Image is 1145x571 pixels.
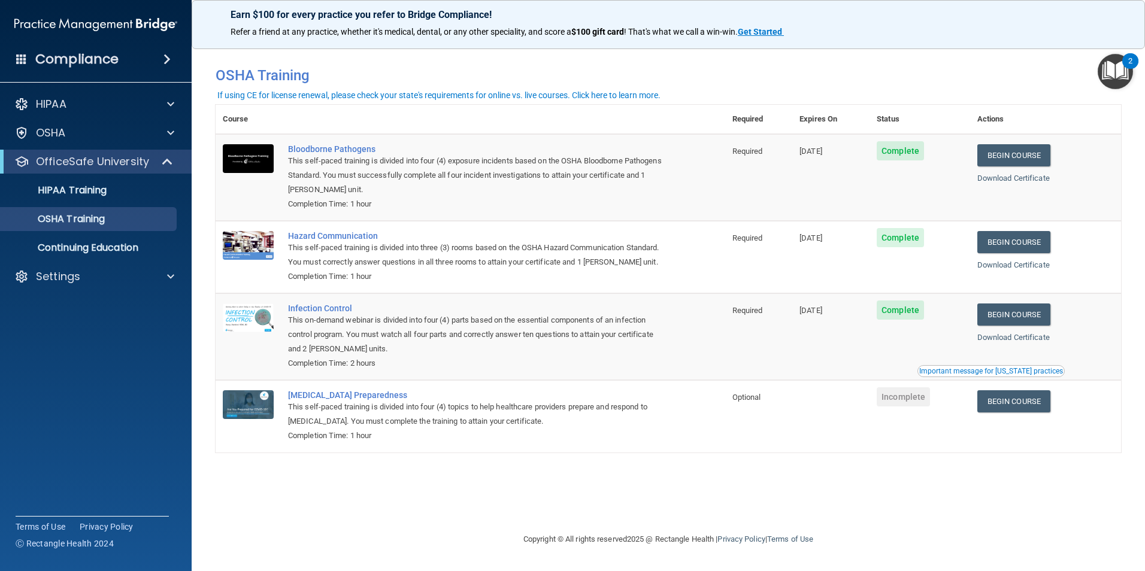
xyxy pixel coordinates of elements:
[14,126,174,140] a: OSHA
[14,154,174,169] a: OfficeSafe University
[288,144,665,154] a: Bloodborne Pathogens
[217,91,661,99] div: If using CE for license renewal, please check your state's requirements for online vs. live cours...
[36,126,66,140] p: OSHA
[767,534,813,543] a: Terms of Use
[624,27,738,37] span: ! That's what we call a win-win.
[870,105,970,134] th: Status
[725,105,792,134] th: Required
[8,213,105,225] p: OSHA Training
[14,13,177,37] img: PMB logo
[35,51,119,68] h4: Compliance
[738,27,782,37] strong: Get Started
[1098,54,1133,89] button: Open Resource Center, 2 new notifications
[288,390,665,400] a: [MEDICAL_DATA] Preparedness
[14,269,174,284] a: Settings
[877,387,930,406] span: Incomplete
[977,174,1050,183] a: Download Certificate
[970,105,1121,134] th: Actions
[288,269,665,284] div: Completion Time: 1 hour
[288,313,665,356] div: This on-demand webinar is divided into four (4) parts based on the essential components of an inf...
[288,231,665,241] a: Hazard Communication
[717,534,765,543] a: Privacy Policy
[977,144,1050,166] a: Begin Course
[288,356,665,370] div: Completion Time: 2 hours
[288,400,665,429] div: This self-paced training is divided into four (4) topics to help healthcare providers prepare and...
[877,300,924,320] span: Complete
[799,306,822,315] span: [DATE]
[919,367,1063,375] div: Important message for [US_STATE] practices
[977,333,1050,342] a: Download Certificate
[288,429,665,443] div: Completion Time: 1 hour
[8,242,171,254] p: Continuing Education
[732,233,763,242] span: Required
[80,521,134,533] a: Privacy Policy
[216,105,281,134] th: Course
[917,365,1065,377] button: Read this if you are a dental practitioner in the state of CA
[732,306,763,315] span: Required
[288,303,665,313] a: Infection Control
[571,27,624,37] strong: $100 gift card
[977,231,1050,253] a: Begin Course
[16,521,65,533] a: Terms of Use
[977,390,1050,412] a: Begin Course
[36,154,149,169] p: OfficeSafe University
[738,27,784,37] a: Get Started
[8,184,107,196] p: HIPAA Training
[231,27,571,37] span: Refer a friend at any practice, whether it's medical, dental, or any other speciality, and score a
[732,147,763,156] span: Required
[877,228,924,247] span: Complete
[216,89,662,101] button: If using CE for license renewal, please check your state's requirements for online vs. live cours...
[288,241,665,269] div: This self-paced training is divided into three (3) rooms based on the OSHA Hazard Communication S...
[216,67,1121,84] h4: OSHA Training
[792,105,870,134] th: Expires On
[36,97,66,111] p: HIPAA
[799,147,822,156] span: [DATE]
[16,537,114,549] span: Ⓒ Rectangle Health 2024
[450,520,887,558] div: Copyright © All rights reserved 2025 @ Rectangle Health | |
[288,154,665,197] div: This self-paced training is divided into four (4) exposure incidents based on the OSHA Bloodborne...
[14,97,174,111] a: HIPAA
[1128,61,1132,77] div: 2
[288,197,665,211] div: Completion Time: 1 hour
[977,303,1050,326] a: Begin Course
[977,260,1050,269] a: Download Certificate
[799,233,822,242] span: [DATE]
[732,393,761,402] span: Optional
[36,269,80,284] p: Settings
[877,141,924,160] span: Complete
[231,9,1106,20] p: Earn $100 for every practice you refer to Bridge Compliance!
